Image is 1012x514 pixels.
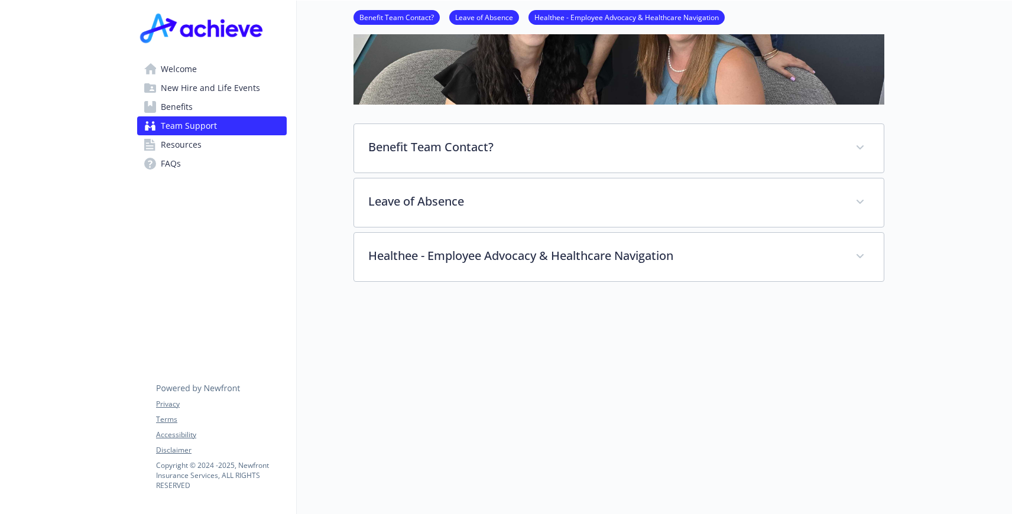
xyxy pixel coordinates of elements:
p: Copyright © 2024 - 2025 , Newfront Insurance Services, ALL RIGHTS RESERVED [156,460,286,490]
a: Privacy [156,399,286,409]
span: Welcome [161,60,197,79]
a: Benefits [137,97,287,116]
span: Resources [161,135,202,154]
a: Welcome [137,60,287,79]
a: FAQs [137,154,287,173]
span: FAQs [161,154,181,173]
span: New Hire and Life Events [161,79,260,97]
a: Healthee - Employee Advocacy & Healthcare Navigation [528,11,725,22]
div: Leave of Absence [354,178,884,227]
a: Leave of Absence [449,11,519,22]
p: Leave of Absence [368,193,841,210]
span: Benefits [161,97,193,116]
a: Accessibility [156,430,286,440]
span: Team Support [161,116,217,135]
div: Benefit Team Contact? [354,124,884,173]
a: Resources [137,135,287,154]
p: Healthee - Employee Advocacy & Healthcare Navigation [368,247,841,265]
a: Terms [156,414,286,425]
a: Disclaimer [156,445,286,456]
div: Healthee - Employee Advocacy & Healthcare Navigation [354,233,884,281]
a: Benefit Team Contact? [353,11,440,22]
p: Benefit Team Contact? [368,138,841,156]
a: New Hire and Life Events [137,79,287,97]
a: Team Support [137,116,287,135]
